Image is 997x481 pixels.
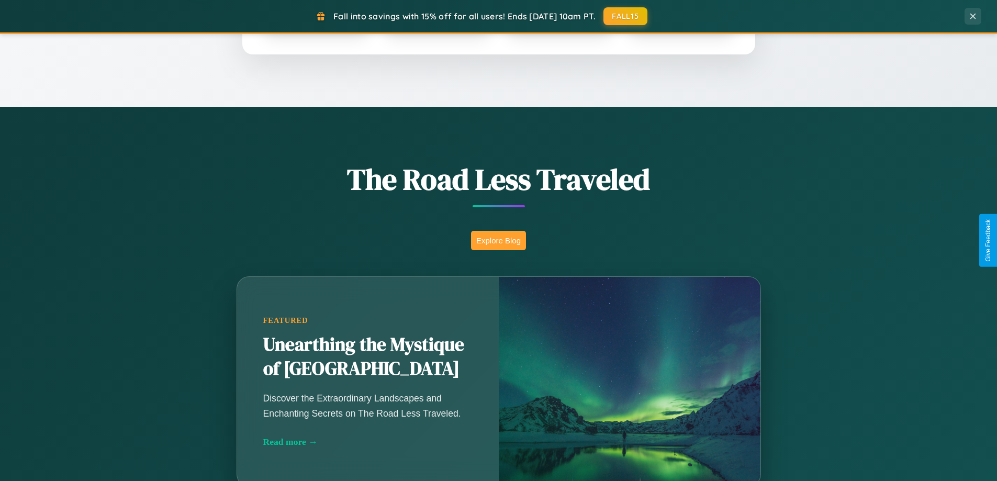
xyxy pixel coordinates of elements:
div: Give Feedback [984,219,992,262]
div: Read more → [263,437,473,448]
p: Discover the Extraordinary Landscapes and Enchanting Secrets on The Road Less Traveled. [263,391,473,420]
h2: Unearthing the Mystique of [GEOGRAPHIC_DATA] [263,333,473,381]
h1: The Road Less Traveled [185,159,813,199]
span: Fall into savings with 15% off for all users! Ends [DATE] 10am PT. [333,11,596,21]
button: Explore Blog [471,231,526,250]
button: FALL15 [603,7,647,25]
div: Featured [263,316,473,325]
